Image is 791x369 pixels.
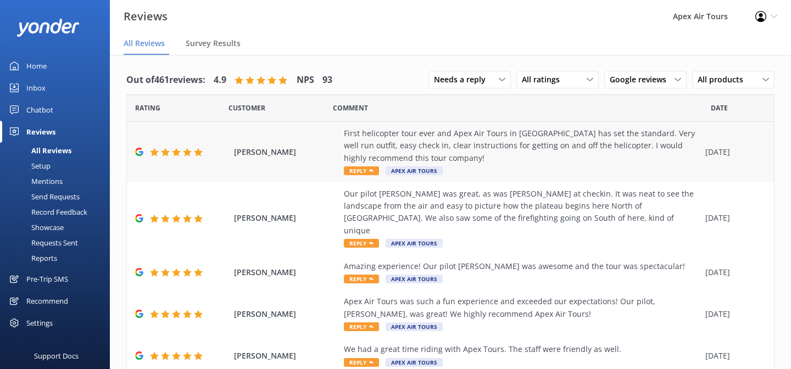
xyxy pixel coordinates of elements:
div: [DATE] [705,212,760,224]
span: Reply [344,358,379,367]
a: All Reviews [7,143,110,158]
span: All ratings [522,74,566,86]
span: [PERSON_NAME] [234,350,338,362]
a: Record Feedback [7,204,110,220]
a: Mentions [7,174,110,189]
div: Send Requests [7,189,80,204]
a: Send Requests [7,189,110,204]
span: All Reviews [124,38,165,49]
span: [PERSON_NAME] [234,308,338,320]
span: Reply [344,166,379,175]
div: First helicopter tour ever and Apex Air Tours in [GEOGRAPHIC_DATA] has set the standard. Very wel... [344,127,700,164]
div: Setup [7,158,51,174]
span: [PERSON_NAME] [234,146,338,158]
div: Record Feedback [7,204,87,220]
h4: 4.9 [214,73,226,87]
div: [DATE] [705,266,760,278]
a: Showcase [7,220,110,235]
div: Pre-Trip SMS [26,268,68,290]
div: Home [26,55,47,77]
a: Setup [7,158,110,174]
div: Recommend [26,290,68,312]
span: Question [333,103,368,113]
span: Needs a reply [434,74,492,86]
span: Apex Air Tours [386,322,443,331]
div: Support Docs [34,345,79,367]
a: Requests Sent [7,235,110,250]
h4: Out of 461 reviews: [126,73,205,87]
div: Reviews [26,121,55,143]
h4: NPS [297,73,314,87]
span: Google reviews [610,74,673,86]
span: Reply [344,239,379,248]
h3: Reviews [124,8,168,25]
div: Our pilot [PERSON_NAME] was great, as was [PERSON_NAME] at checkin. It was neat to see the landsc... [344,188,700,237]
div: Inbox [26,77,46,99]
div: Mentions [7,174,63,189]
h4: 93 [322,73,332,87]
span: [PERSON_NAME] [234,212,338,224]
a: Reports [7,250,110,266]
span: [PERSON_NAME] [234,266,338,278]
span: Reply [344,275,379,283]
div: All Reviews [7,143,71,158]
div: Settings [26,312,53,334]
div: Requests Sent [7,235,78,250]
div: [DATE] [705,308,760,320]
div: Reports [7,250,57,266]
span: All products [698,74,750,86]
span: Apex Air Tours [386,166,443,175]
img: yonder-white-logo.png [16,19,80,37]
div: [DATE] [705,146,760,158]
div: Chatbot [26,99,53,121]
div: [DATE] [705,350,760,362]
span: Apex Air Tours [386,275,443,283]
span: Date [229,103,265,113]
span: Reply [344,322,379,331]
div: Amazing experience! Our pilot [PERSON_NAME] was awesome and the tour was spectacular! [344,260,700,272]
span: Survey Results [186,38,241,49]
div: Showcase [7,220,64,235]
div: We had a great time riding with Apex Tours. The staff were friendly as well. [344,343,700,355]
span: Date [135,103,160,113]
span: Apex Air Tours [386,358,443,367]
div: Apex Air Tours was such a fun experience and exceeded our expectations! Our pilot, [PERSON_NAME],... [344,295,700,320]
span: Apex Air Tours [386,239,443,248]
span: Date [711,103,728,113]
